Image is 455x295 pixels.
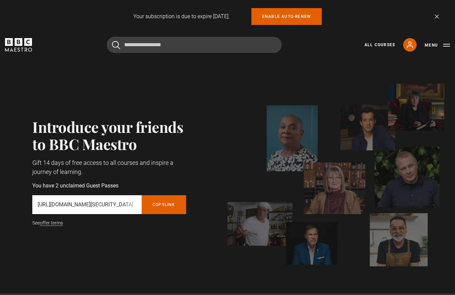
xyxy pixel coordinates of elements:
p: You have 2 unclaimed Guest Passes [32,182,186,190]
a: All Courses [364,42,395,48]
p: [URL][DOMAIN_NAME][SECURITY_DATA] [38,201,136,209]
input: Search [107,37,282,53]
button: Copylink [142,195,186,214]
button: Submit the search query [112,41,120,49]
p: See [32,219,186,227]
svg: BBC Maestro [5,38,32,52]
h2: Introduce your friends to BBC Maestro [32,118,186,153]
a: offer terms [40,220,63,226]
a: Enable auto-renew [251,8,322,25]
p: Your subscription is due to expire [DATE]. [133,12,230,21]
p: Gift 14 days of free access to all courses and inspire a journey of learning. [32,158,186,176]
button: Toggle navigation [425,42,450,49]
